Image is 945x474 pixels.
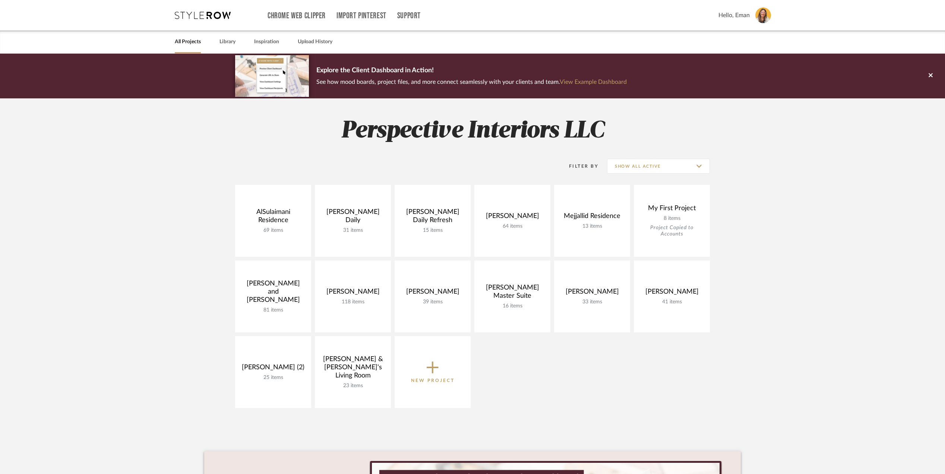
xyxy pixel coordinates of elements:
div: 31 items [321,227,385,234]
img: avatar [755,7,771,23]
div: [PERSON_NAME] and [PERSON_NAME] [241,279,305,307]
a: Import Pinterest [336,13,386,19]
a: Library [219,37,236,47]
div: 23 items [321,383,385,389]
button: New Project [395,336,471,408]
div: 8 items [640,215,704,222]
a: Chrome Web Clipper [268,13,326,19]
div: My First Project [640,204,704,215]
span: Hello, Eman [718,11,750,20]
div: 39 items [401,299,465,305]
div: 118 items [321,299,385,305]
a: Support [397,13,421,19]
p: See how mood boards, project files, and more connect seamlessly with your clients and team. [316,77,627,87]
a: View Example Dashboard [560,79,627,85]
div: 33 items [560,299,624,305]
div: [PERSON_NAME] Daily [321,208,385,227]
div: [PERSON_NAME] [401,288,465,299]
div: 15 items [401,227,465,234]
div: 81 items [241,307,305,313]
div: 16 items [480,303,544,309]
a: Upload History [298,37,332,47]
div: [PERSON_NAME] Daily Refresh [401,208,465,227]
div: [PERSON_NAME] (2) [241,363,305,375]
div: 13 items [560,223,624,230]
div: 69 items [241,227,305,234]
h2: Perspective Interiors LLC [204,117,741,145]
a: All Projects [175,37,201,47]
div: 64 items [480,223,544,230]
div: [PERSON_NAME] [560,288,624,299]
a: Inspiration [254,37,279,47]
div: Project Copied to Accounts [640,225,704,237]
div: [PERSON_NAME] [321,288,385,299]
div: 25 items [241,375,305,381]
img: d5d033c5-7b12-40c2-a960-1ecee1989c38.png [235,55,309,97]
div: Filter By [559,162,598,170]
p: Explore the Client Dashboard in Action! [316,65,627,77]
div: [PERSON_NAME] & [PERSON_NAME]'s Living Room [321,355,385,383]
p: New Project [411,377,455,384]
div: AlSulaimani Residence [241,208,305,227]
div: [PERSON_NAME] Master Suite [480,284,544,303]
div: [PERSON_NAME] [640,288,704,299]
div: [PERSON_NAME] [480,212,544,223]
div: 41 items [640,299,704,305]
div: Mejjallid Residence [560,212,624,223]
